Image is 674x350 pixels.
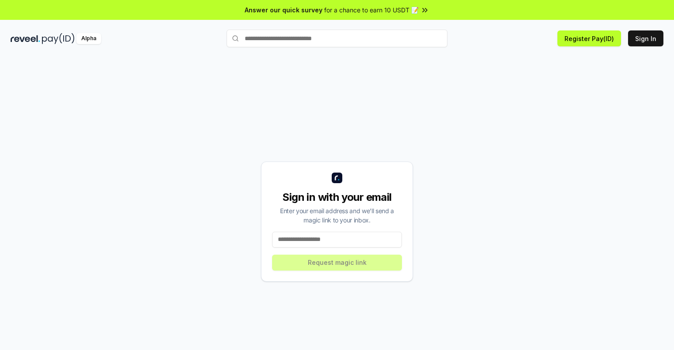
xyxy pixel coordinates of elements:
img: logo_small [332,173,342,183]
img: reveel_dark [11,33,40,44]
div: Alpha [76,33,101,44]
div: Enter your email address and we’ll send a magic link to your inbox. [272,206,402,225]
button: Sign In [628,30,663,46]
div: Sign in with your email [272,190,402,204]
span: Answer our quick survey [245,5,322,15]
img: pay_id [42,33,75,44]
button: Register Pay(ID) [557,30,621,46]
span: for a chance to earn 10 USDT 📝 [324,5,419,15]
